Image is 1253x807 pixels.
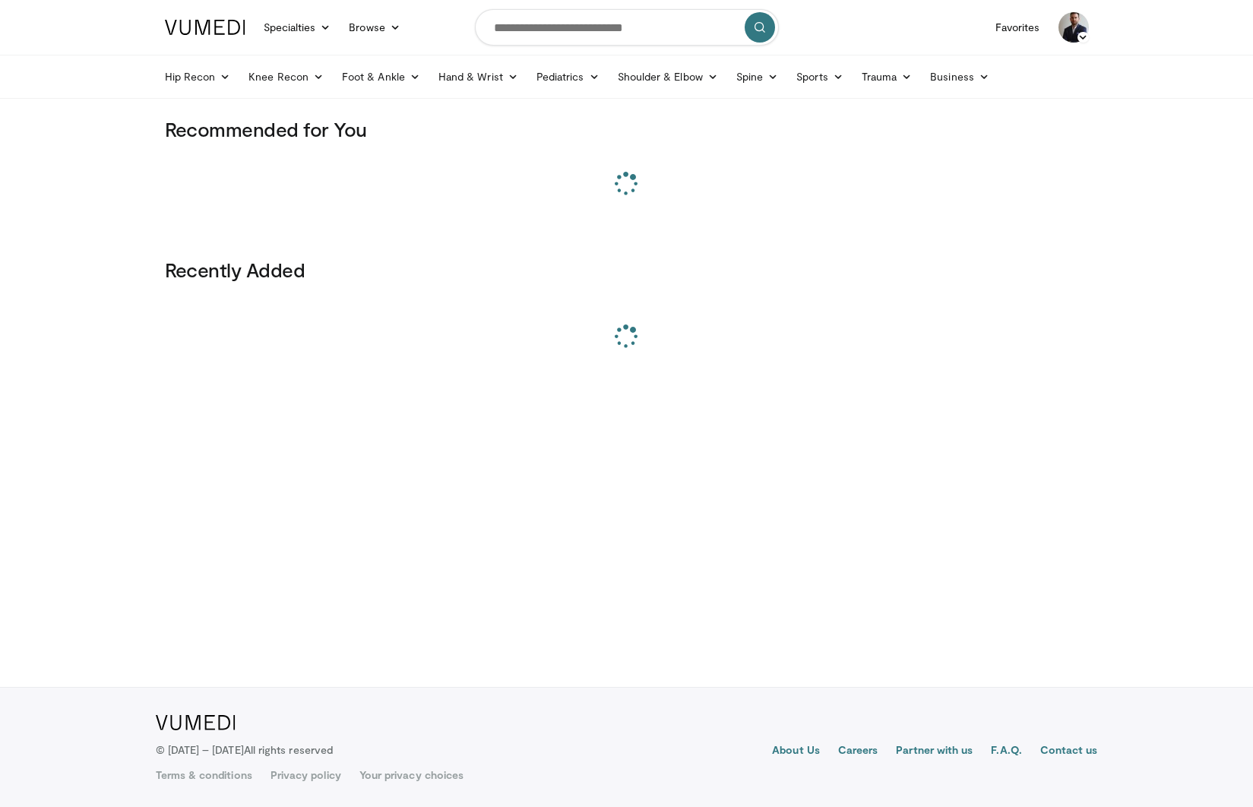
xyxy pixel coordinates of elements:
[333,62,429,92] a: Foot & Ankle
[165,20,245,35] img: VuMedi Logo
[156,62,240,92] a: Hip Recon
[475,9,779,46] input: Search topics, interventions
[156,715,236,730] img: VuMedi Logo
[991,742,1021,761] a: F.A.Q.
[853,62,922,92] a: Trauma
[896,742,973,761] a: Partner with us
[921,62,998,92] a: Business
[156,742,334,758] p: © [DATE] – [DATE]
[165,258,1089,282] h3: Recently Added
[527,62,609,92] a: Pediatrics
[772,742,820,761] a: About Us
[255,12,340,43] a: Specialties
[359,767,464,783] a: Your privacy choices
[838,742,878,761] a: Careers
[239,62,333,92] a: Knee Recon
[340,12,410,43] a: Browse
[609,62,727,92] a: Shoulder & Elbow
[727,62,787,92] a: Spine
[1058,12,1089,43] img: Avatar
[271,767,341,783] a: Privacy policy
[429,62,527,92] a: Hand & Wrist
[1040,742,1098,761] a: Contact us
[165,117,1089,141] h3: Recommended for You
[986,12,1049,43] a: Favorites
[156,767,252,783] a: Terms & conditions
[787,62,853,92] a: Sports
[244,743,333,756] span: All rights reserved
